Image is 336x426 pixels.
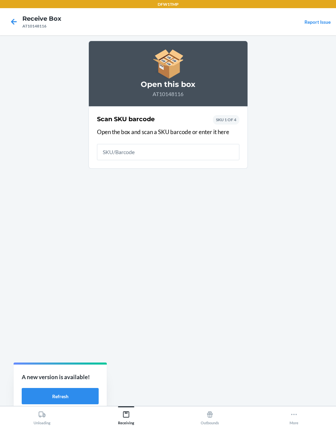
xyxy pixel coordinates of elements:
a: Report Issue [304,19,331,25]
p: DFW1TMP [158,1,179,7]
button: Outbounds [168,406,252,425]
h2: Scan SKU barcode [97,115,155,124]
p: AT10148116 [97,90,239,98]
p: Open the box and scan a SKU barcode or enter it here [97,128,239,136]
div: Receiving [118,408,134,425]
input: SKU/Barcode [97,144,239,160]
button: Receiving [84,406,168,425]
p: A new version is available! [22,373,99,382]
div: AT10148116 [22,23,61,29]
div: Unloading [34,408,51,425]
div: More [290,408,298,425]
button: More [252,406,336,425]
div: Outbounds [201,408,219,425]
h4: Receive Box [22,14,61,23]
h3: Open this box [97,79,239,90]
p: SKU 1 OF 4 [216,117,236,123]
button: Refresh [22,388,99,404]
